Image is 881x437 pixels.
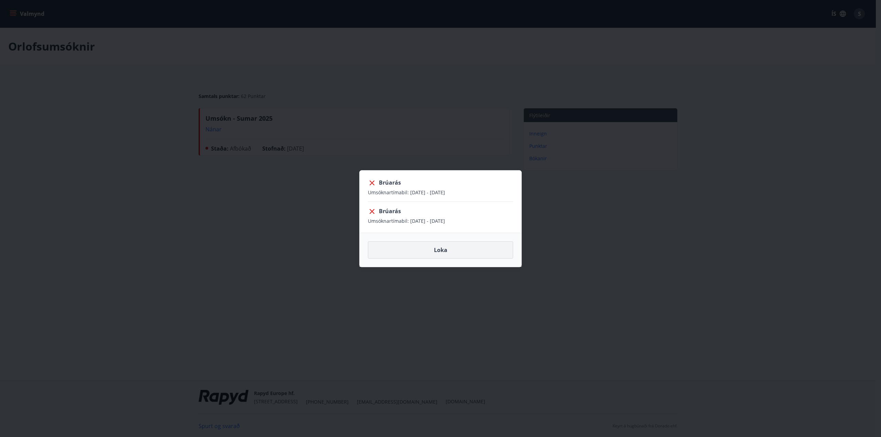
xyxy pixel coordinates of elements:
[410,218,445,224] span: [DATE] - [DATE]
[368,218,513,225] p: Umsóknartímabil :
[379,179,401,188] p: Brúarás
[368,189,513,196] p: Umsóknartímabil :
[410,189,445,196] span: [DATE] - [DATE]
[379,207,401,216] p: Brúarás
[368,241,513,259] button: Loka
